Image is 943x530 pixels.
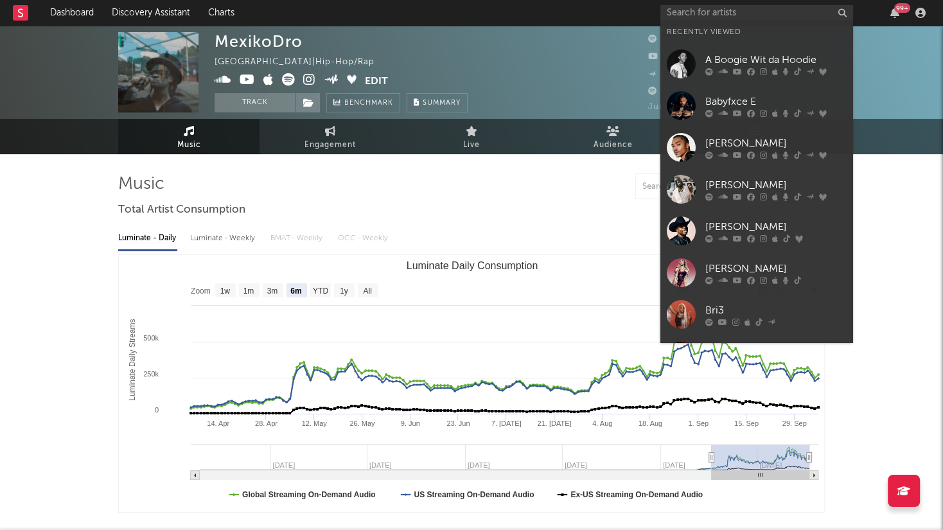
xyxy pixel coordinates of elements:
text: 4. Aug [592,420,612,427]
input: Search for artists [660,5,853,21]
text: 500k [143,334,159,342]
text: 23. Jun [446,420,470,427]
svg: Luminate Daily Consumption [119,255,825,512]
div: Babyfxce E [705,94,847,110]
text: 12. May [302,420,328,427]
text: 3m [267,287,278,296]
span: 786 [648,70,680,78]
text: Global Streaming On-Demand Audio [242,490,376,499]
text: 18. Aug [639,420,662,427]
text: US Streaming On-Demand Audio [414,490,534,499]
text: 0 [155,406,159,414]
span: Summary [423,100,461,107]
span: 815,577 Monthly Listeners [648,87,775,96]
text: 28. Apr [255,420,278,427]
text: 14. Apr [207,420,229,427]
text: 250k [143,370,159,378]
button: Summary [407,93,468,112]
a: [PERSON_NAME] [660,168,853,210]
button: Edit [365,73,388,89]
a: [PERSON_NAME] [660,252,853,294]
input: Search by song name or URL [636,182,771,192]
text: 6m [290,287,301,296]
div: [PERSON_NAME] [705,178,847,193]
span: Music [177,137,201,153]
a: Live [401,119,542,154]
div: Recently Viewed [667,24,847,40]
span: Benchmark [344,96,393,111]
text: All [363,287,371,296]
span: Engagement [304,137,356,153]
text: 26. May [349,420,375,427]
a: Music [118,119,260,154]
span: Total Artist Consumption [118,202,245,218]
a: Engagement [260,119,401,154]
div: [PERSON_NAME] [705,220,847,235]
div: [GEOGRAPHIC_DATA] | Hip-Hop/Rap [215,55,389,70]
div: 99 + [894,3,910,13]
text: Luminate Daily Consumption [407,260,538,271]
span: Audience [594,137,633,153]
a: Benchmark [326,93,400,112]
div: Bri3 [705,303,847,319]
a: [PERSON_NAME] [660,335,853,377]
text: YTD [313,287,328,296]
span: 62,000 [648,53,694,61]
text: 1. Sep [688,420,709,427]
a: [PERSON_NAME] [660,127,853,168]
text: 1w [220,287,231,296]
div: A Boogie Wit da Hoodie [705,53,847,68]
text: Ex-US Streaming On-Demand Audio [570,490,703,499]
text: Luminate Daily Streams [128,319,137,400]
div: [PERSON_NAME] [705,261,847,277]
a: A Boogie Wit da Hoodie [660,43,853,85]
text: 1y [340,287,348,296]
span: Live [463,137,480,153]
span: Jump Score: 83.6 [648,103,724,111]
text: 21. [DATE] [537,420,571,427]
div: [PERSON_NAME] [705,136,847,152]
a: [PERSON_NAME] [660,210,853,252]
div: Luminate - Weekly [190,227,258,249]
span: 64,824 [648,35,694,44]
button: Track [215,93,295,112]
button: 99+ [890,8,899,18]
text: 1m [243,287,254,296]
div: MexikoDro [215,32,303,51]
text: 9. Jun [401,420,420,427]
text: 7. [DATE] [491,420,522,427]
div: Luminate - Daily [118,227,177,249]
text: 15. Sep [734,420,759,427]
a: Bri3 [660,294,853,335]
text: 29. Sep [782,420,807,427]
text: Zoom [191,287,211,296]
a: Babyfxce E [660,85,853,127]
a: Audience [542,119,683,154]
